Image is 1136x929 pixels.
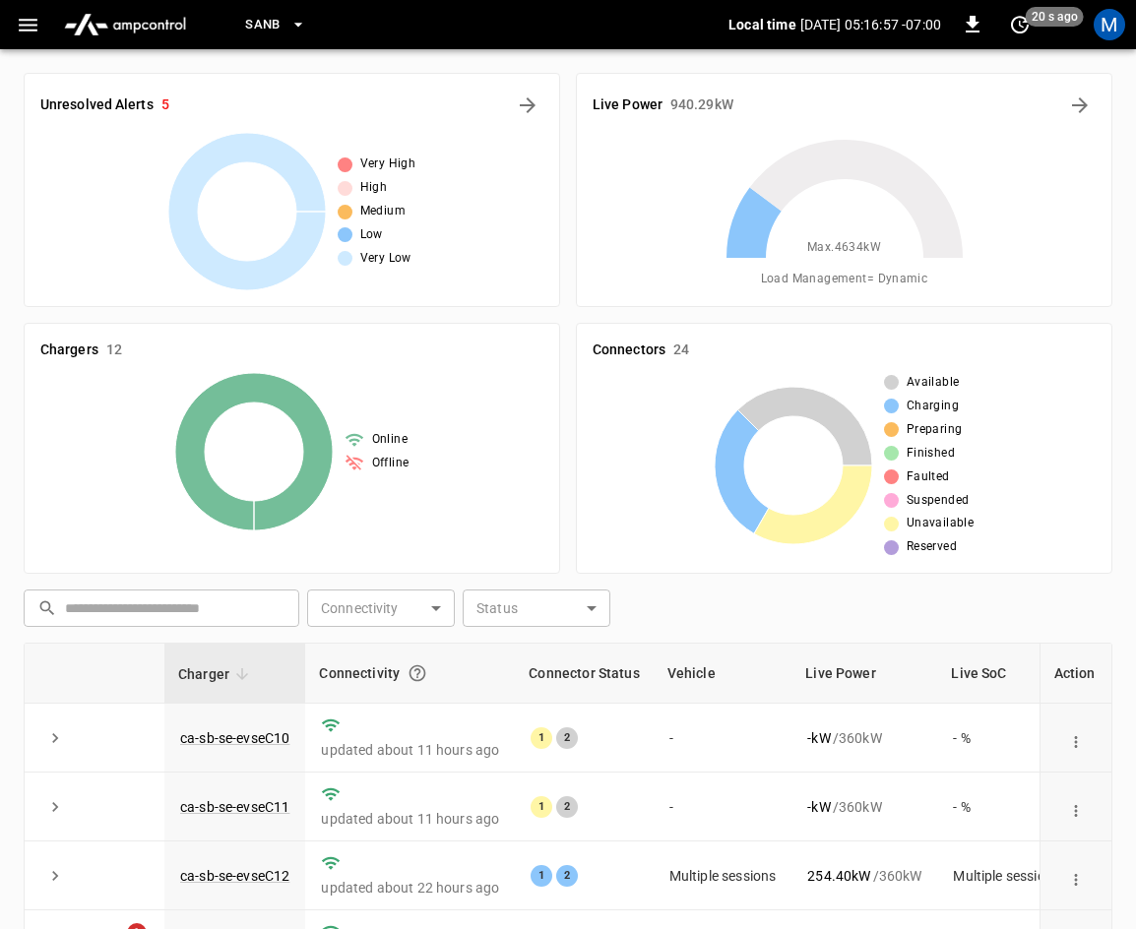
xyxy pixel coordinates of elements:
span: Finished [907,444,955,464]
button: set refresh interval [1004,9,1036,40]
div: / 360 kW [807,797,921,817]
div: Connectivity [319,655,501,691]
th: Live SoC [937,644,1076,704]
h6: Connectors [593,340,665,361]
h6: 12 [106,340,122,361]
div: 1 [531,727,552,749]
p: - kW [807,728,830,748]
th: Vehicle [654,644,792,704]
span: Low [360,225,383,245]
div: 1 [531,865,552,887]
td: - % [937,704,1076,773]
span: Available [907,373,960,393]
span: Preparing [907,420,963,440]
span: Faulted [907,467,950,487]
h6: Chargers [40,340,98,361]
div: profile-icon [1094,9,1125,40]
h6: Unresolved Alerts [40,94,154,116]
a: ca-sb-se-evseC11 [180,799,289,815]
h6: 24 [673,340,689,361]
button: expand row [40,792,70,822]
span: Unavailable [907,514,974,533]
button: expand row [40,723,70,753]
button: Connection between the charger and our software. [400,655,435,691]
img: ampcontrol.io logo [56,6,194,43]
p: updated about 11 hours ago [321,740,499,760]
span: Reserved [907,537,957,557]
span: 20 s ago [1026,7,1084,27]
span: Medium [360,202,406,221]
h6: 5 [161,94,169,116]
a: ca-sb-se-evseC10 [180,730,289,746]
span: SanB [245,14,281,36]
span: Charging [907,397,959,416]
div: / 360 kW [807,728,921,748]
div: 2 [556,727,578,749]
td: - % [937,773,1076,841]
span: High [360,178,388,198]
p: updated about 11 hours ago [321,809,499,829]
button: expand row [40,861,70,891]
p: - kW [807,797,830,817]
span: Suspended [907,491,970,511]
div: action cell options [1062,866,1090,886]
button: SanB [237,6,314,44]
span: Max. 4634 kW [807,238,881,258]
th: Action [1040,644,1111,704]
div: 1 [531,796,552,818]
span: Offline [372,454,410,473]
div: 2 [556,796,578,818]
th: Live Power [791,644,937,704]
p: [DATE] 05:16:57 -07:00 [800,15,941,34]
p: Local time [728,15,796,34]
span: Load Management = Dynamic [761,270,928,289]
h6: Live Power [593,94,663,116]
span: Online [372,430,408,450]
button: All Alerts [512,90,543,121]
span: Very Low [360,249,411,269]
div: / 360 kW [807,866,921,886]
span: Very High [360,155,416,174]
td: - [654,704,792,773]
td: - [654,773,792,841]
p: updated about 22 hours ago [321,878,499,898]
th: Connector Status [515,644,653,704]
td: Multiple sessions [654,841,792,910]
span: Charger [178,662,255,686]
div: 2 [556,865,578,887]
h6: 940.29 kW [670,94,733,116]
button: Energy Overview [1064,90,1096,121]
a: ca-sb-se-evseC12 [180,868,289,884]
div: action cell options [1062,728,1090,748]
td: Multiple sessions [937,841,1076,910]
p: 254.40 kW [807,866,870,886]
div: action cell options [1062,797,1090,817]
